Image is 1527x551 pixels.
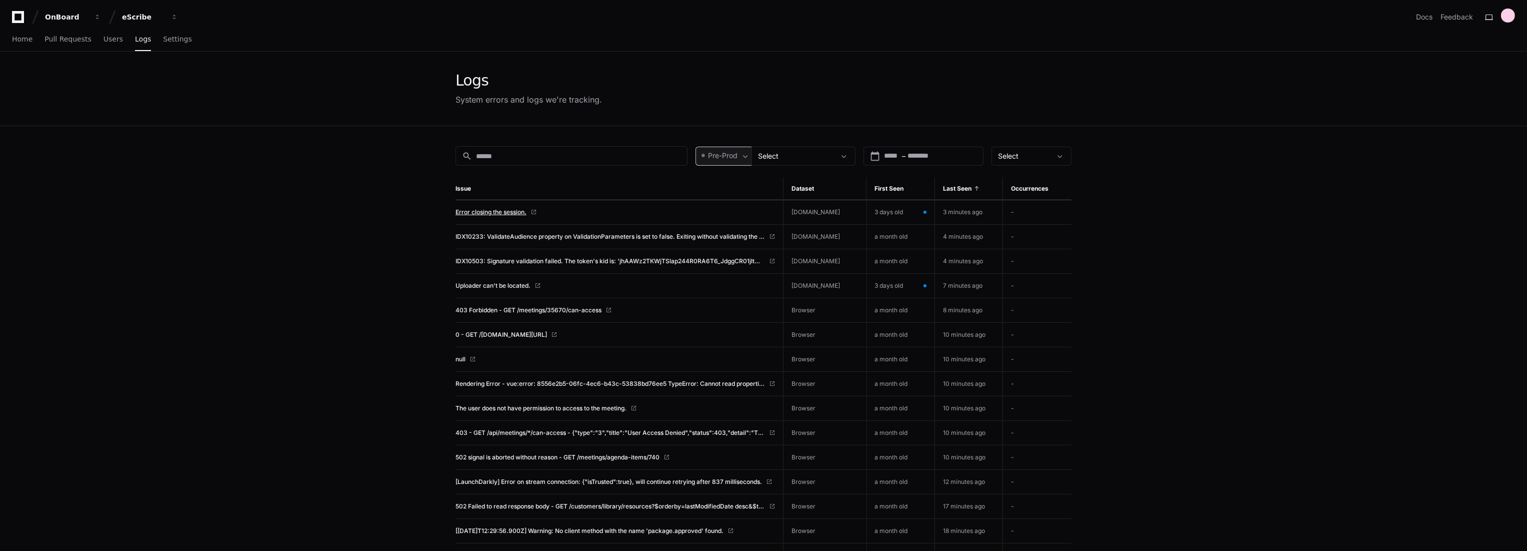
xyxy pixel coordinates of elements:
[163,36,191,42] span: Settings
[455,233,765,241] span: IDX10233: ValidateAudience property on ValidationParameters is set to false. Exiting without vali...
[455,257,775,265] a: IDX10503: Signature validation failed. The token's kid is: 'jhAAWz2TKWjTSlap244R0RA6T6_JdggCR01jl...
[455,478,762,486] span: [LaunchDarkly] Error on stream connection: {"isTrusted":true}, will continue retrying after 837 m...
[783,396,866,421] td: Browser
[935,347,1003,372] td: 10 minutes ago
[455,453,775,461] a: 502 signal is aborted without reason - GET /meetings/agenda-items/740
[758,152,778,160] span: Select
[783,178,866,200] th: Dataset
[163,28,191,51] a: Settings
[870,151,880,161] mat-icon: calendar_today
[12,28,32,51] a: Home
[455,233,775,241] a: IDX10233: ValidateAudience property on ValidationParameters is set to false. Exiting without vali...
[455,380,765,388] span: Rendering Error - vue:error: 8556e2b5-06fc-4ec6-b43c-53838bd76ee5 TypeError: Cannot read properti...
[866,200,935,224] td: 3 days old
[866,372,935,396] td: a month old
[866,323,935,347] td: a month old
[455,282,530,290] span: Uploader can't be located.
[455,208,526,216] span: Error closing the session.
[455,429,775,437] a: 403 - GET /api/meetings/*/can-access - {"type":"3","title":"User Access Denied","status":403,"det...
[866,494,935,518] td: a month old
[455,208,775,216] a: Error closing the session.
[783,372,866,396] td: Browser
[874,185,903,193] span: First Seen
[783,519,866,543] td: Browser
[1011,380,1014,387] span: -
[866,347,935,371] td: a month old
[935,200,1003,225] td: 3 minutes ago
[1440,12,1473,22] button: Feedback
[935,445,1003,470] td: 10 minutes ago
[455,178,783,200] th: Issue
[935,274,1003,298] td: 7 minutes ago
[455,331,775,339] a: 0 - GET /[DOMAIN_NAME][URL]
[462,151,472,161] mat-icon: search
[1011,355,1014,363] span: -
[783,347,866,372] td: Browser
[935,298,1003,323] td: 8 minutes ago
[866,298,935,322] td: a month old
[455,429,765,437] span: 403 - GET /api/meetings/*/can-access - {"type":"3","title":"User Access Denied","status":403,"det...
[866,470,935,494] td: a month old
[783,200,866,225] td: [DOMAIN_NAME]
[135,28,151,51] a: Logs
[1011,404,1014,412] span: -
[455,257,765,265] span: IDX10503: Signature validation failed. The token's kid is: 'jhAAWz2TKWjTSlap244R0RA6T6_JdggCR01jl...
[1011,527,1014,534] span: -
[866,445,935,469] td: a month old
[935,396,1003,421] td: 10 minutes ago
[870,151,880,161] button: Open calendar
[943,185,971,193] span: Last Seen
[708,151,737,161] span: Pre-Prod
[103,28,123,51] a: Users
[783,225,866,249] td: [DOMAIN_NAME]
[935,421,1003,445] td: 10 minutes ago
[1011,502,1014,510] span: -
[783,323,866,347] td: Browser
[1011,208,1014,216] span: -
[44,28,91,51] a: Pull Requests
[783,298,866,323] td: Browser
[455,355,775,363] a: null
[118,8,182,26] button: eScribe
[455,331,547,339] span: 0 - GET /[DOMAIN_NAME][URL]
[455,282,775,290] a: Uploader can't be located.
[103,36,123,42] span: Users
[866,225,935,249] td: a month old
[783,421,866,445] td: Browser
[455,502,765,510] span: 502 Failed to read response body - GET /customers/library/resources?$orderby=lastModifiedDate des...
[12,36,32,42] span: Home
[935,494,1003,519] td: 17 minutes ago
[783,274,866,298] td: [DOMAIN_NAME]
[1002,178,1071,200] th: Occurrences
[455,502,775,510] a: 502 Failed to read response body - GET /customers/library/resources?$orderby=lastModifiedDate des...
[455,72,602,90] div: Logs
[1011,478,1014,485] span: -
[935,225,1003,249] td: 4 minutes ago
[455,404,626,412] span: The user does not have permission to access to the meeting.
[455,306,775,314] a: 403 Forbidden - GET /meetings/35670/can-access
[935,249,1003,274] td: 4 minutes ago
[935,372,1003,396] td: 10 minutes ago
[783,249,866,274] td: [DOMAIN_NAME]
[1011,453,1014,461] span: -
[1011,257,1014,265] span: -
[1416,12,1432,22] a: Docs
[41,8,105,26] button: OnBoard
[455,527,723,535] span: [[DATE]T12:29:56.900Z] Warning: No client method with the name 'package.approved' found.
[455,380,775,388] a: Rendering Error - vue:error: 8556e2b5-06fc-4ec6-b43c-53838bd76ee5 TypeError: Cannot read properti...
[935,323,1003,347] td: 10 minutes ago
[44,36,91,42] span: Pull Requests
[902,151,905,161] span: –
[135,36,151,42] span: Logs
[1011,306,1014,314] span: -
[1011,233,1014,240] span: -
[122,12,165,22] div: eScribe
[866,421,935,445] td: a month old
[866,274,935,298] td: 3 days old
[998,152,1018,160] span: Select
[935,470,1003,494] td: 12 minutes ago
[935,519,1003,543] td: 18 minutes ago
[783,445,866,470] td: Browser
[1011,429,1014,436] span: -
[455,478,775,486] a: [LaunchDarkly] Error on stream connection: {"isTrusted":true}, will continue retrying after 837 m...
